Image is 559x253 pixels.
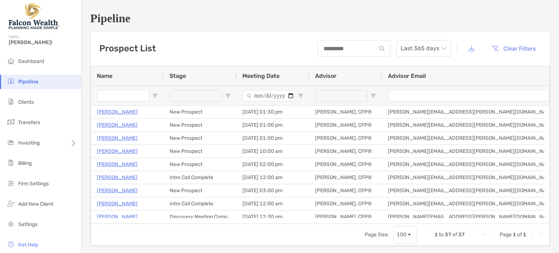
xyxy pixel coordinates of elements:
[99,43,156,54] h3: Prospect List
[309,132,382,145] div: [PERSON_NAME], CFP®
[7,118,15,126] img: transfers icon
[445,232,451,238] span: 37
[237,171,309,184] div: [DATE] 12:00 am
[388,72,426,79] span: Advisor Email
[309,145,382,158] div: [PERSON_NAME], CFP®
[7,240,15,249] img: get-help icon
[388,90,550,102] input: Advisor Email Filter Input
[237,210,309,223] div: [DATE] 12:30 pm
[7,77,15,86] img: pipeline icon
[517,232,522,238] span: of
[97,107,138,116] a: [PERSON_NAME]
[242,90,295,102] input: Meeting Date Filter Input
[164,132,237,145] div: New Prospect
[90,12,550,25] h1: Pipeline
[513,232,516,238] span: 1
[452,232,457,238] span: of
[370,93,376,99] button: Open Filter Menu
[237,184,309,197] div: [DATE] 03:00 pm
[18,140,40,146] span: Investing
[7,199,15,208] img: add_new_client icon
[237,145,309,158] div: [DATE] 10:00 am
[458,232,465,238] span: 37
[18,79,38,85] span: Pipeline
[170,72,186,79] span: Stage
[164,210,237,223] div: Discovery Meeting Complete
[164,158,237,171] div: New Prospect
[237,106,309,118] div: [DATE] 01:30 pm
[164,106,237,118] div: New Prospect
[97,147,138,156] a: [PERSON_NAME]
[298,93,304,99] button: Open Filter Menu
[435,232,438,238] span: 1
[7,97,15,106] img: clients icon
[523,232,526,238] span: 1
[97,134,138,143] a: [PERSON_NAME]
[164,145,237,158] div: New Prospect
[538,232,544,238] div: Last Page
[97,212,138,221] a: [PERSON_NAME]
[7,220,15,228] img: settings icon
[482,232,488,238] div: First Page
[237,158,309,171] div: [DATE] 02:00 pm
[18,119,40,126] span: Transfers
[18,221,37,228] span: Settings
[529,232,535,238] div: Next Page
[18,181,49,187] span: Firm Settings
[18,58,44,64] span: Dashboard
[152,93,158,99] button: Open Filter Menu
[379,46,385,51] img: input icon
[309,119,382,131] div: [PERSON_NAME], CFP®
[486,40,541,56] button: Clear Filters
[164,184,237,197] div: New Prospect
[439,232,444,238] span: to
[491,232,497,238] div: Previous Page
[9,3,60,29] img: Falcon Wealth Planning Logo
[97,90,149,102] input: Name Filter Input
[309,171,382,184] div: [PERSON_NAME], CFP®
[97,72,112,79] span: Name
[309,158,382,171] div: [PERSON_NAME], CFP®
[237,119,309,131] div: [DATE] 01:00 pm
[7,56,15,65] img: dashboard icon
[315,72,337,79] span: Advisor
[97,199,138,208] a: [PERSON_NAME]
[401,40,447,56] span: Last 365 days
[237,197,309,210] div: [DATE] 12:00 am
[393,226,417,244] div: Page Size
[18,201,53,207] span: Add New Client
[397,232,407,238] div: 100
[18,99,34,105] span: Clients
[9,39,77,46] span: [PERSON_NAME]!
[97,160,138,169] a: [PERSON_NAME]
[7,179,15,187] img: firm-settings icon
[18,160,32,166] span: Billing
[164,119,237,131] div: New Prospect
[97,173,138,182] a: [PERSON_NAME]
[500,232,512,238] span: Page
[18,242,38,248] span: Get Help
[242,72,279,79] span: Meeting Date
[164,197,237,210] div: Intro Call Complete
[7,138,15,147] img: investing icon
[225,93,231,99] button: Open Filter Menu
[309,184,382,197] div: [PERSON_NAME], CFP®
[309,210,382,223] div: [PERSON_NAME], CFP®
[97,186,138,195] a: [PERSON_NAME]
[164,171,237,184] div: Intro Call Complete
[237,132,309,145] div: [DATE] 01:00 pm
[97,120,138,130] a: [PERSON_NAME]
[309,197,382,210] div: [PERSON_NAME], CFP®
[309,106,382,118] div: [PERSON_NAME], CFP®
[365,232,389,238] div: Page Size:
[7,158,15,167] img: billing icon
